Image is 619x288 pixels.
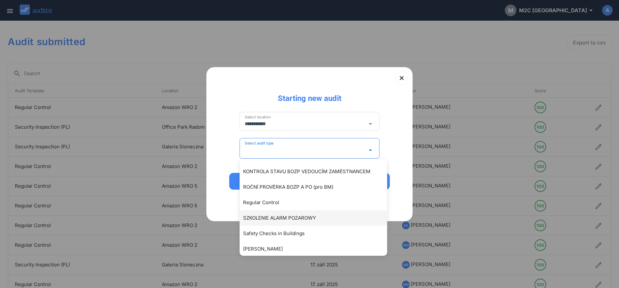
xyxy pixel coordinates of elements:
div: Regular Control [243,199,390,206]
i: arrow_drop_down [367,120,374,128]
button: Start Audit [229,173,390,190]
i: arrow_drop_down [367,146,374,154]
div: Starting new audit [273,88,347,104]
div: Start Audit [238,177,381,185]
div: SZKOLENIE ALARM POŻAROWY [243,214,390,222]
div: Safety Checks in Buildings [243,230,390,237]
div: [PERSON_NAME] [243,245,390,253]
div: KONTROLA STAVU BOZP VEDOUCÍM ZAMĚSTNANCEM [243,168,390,175]
div: ROČNÍ PROVĚRKA BOZP A PO (pro BM) [243,183,390,191]
input: Select audit type [245,145,365,155]
input: Select location [245,119,365,129]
